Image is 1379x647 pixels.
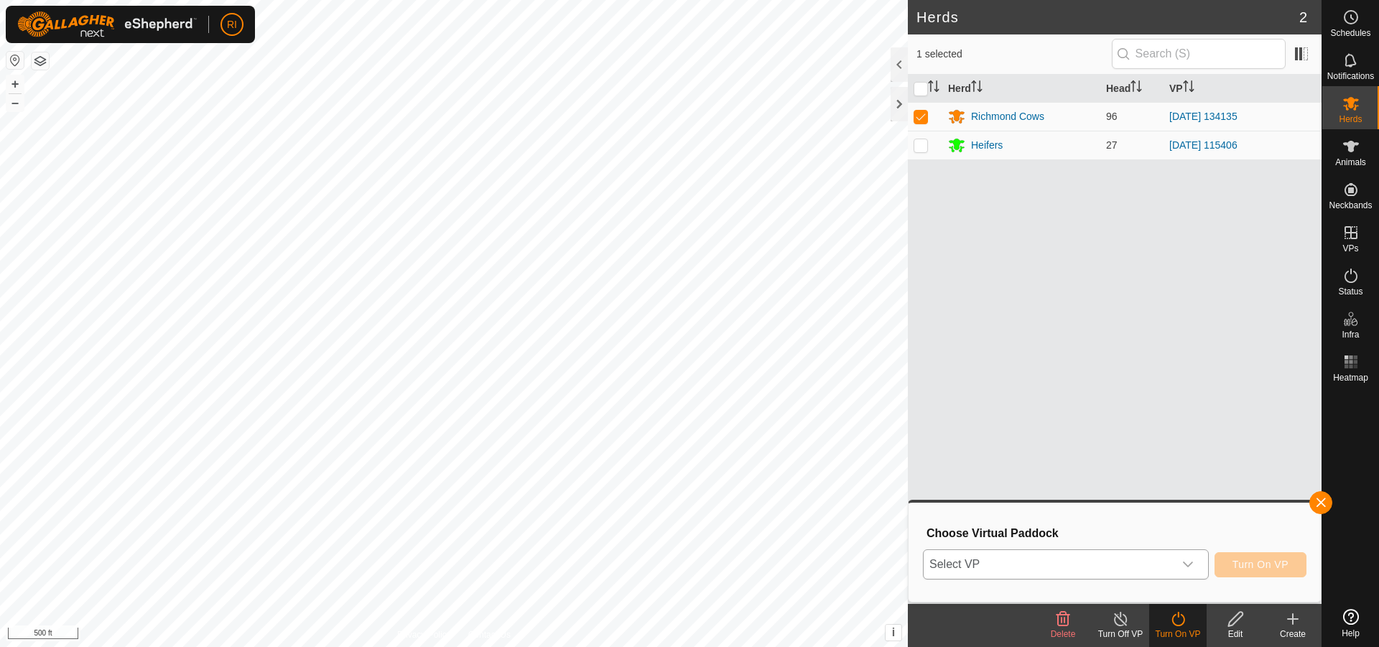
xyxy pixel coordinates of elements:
[1330,29,1370,37] span: Schedules
[892,626,895,638] span: i
[6,94,24,111] button: –
[1215,552,1306,577] button: Turn On VP
[1264,628,1322,641] div: Create
[1232,559,1289,570] span: Turn On VP
[1169,111,1238,122] a: [DATE] 134135
[1092,628,1149,641] div: Turn Off VP
[924,550,1174,579] span: Select VP
[1164,75,1322,103] th: VP
[916,9,1299,26] h2: Herds
[468,628,511,641] a: Contact Us
[6,52,24,69] button: Reset Map
[1335,158,1366,167] span: Animals
[1106,139,1118,151] span: 27
[971,109,1044,124] div: Richmond Cows
[928,83,939,94] p-sorticon: Activate to sort
[971,83,983,94] p-sorticon: Activate to sort
[1051,629,1076,639] span: Delete
[1149,628,1207,641] div: Turn On VP
[1322,603,1379,643] a: Help
[1333,373,1368,382] span: Heatmap
[1342,244,1358,253] span: VPs
[6,75,24,93] button: +
[227,17,237,32] span: RI
[1169,139,1238,151] a: [DATE] 115406
[1342,330,1359,339] span: Infra
[1100,75,1164,103] th: Head
[1339,115,1362,124] span: Herds
[886,625,901,641] button: i
[916,47,1112,62] span: 1 selected
[1342,629,1360,638] span: Help
[1329,201,1372,210] span: Neckbands
[1112,39,1286,69] input: Search (S)
[971,138,1003,153] div: Heifers
[1299,6,1307,28] span: 2
[1207,628,1264,641] div: Edit
[1174,550,1202,579] div: dropdown trigger
[1130,83,1142,94] p-sorticon: Activate to sort
[397,628,451,641] a: Privacy Policy
[1338,287,1362,296] span: Status
[1183,83,1194,94] p-sorticon: Activate to sort
[942,75,1100,103] th: Herd
[1106,111,1118,122] span: 96
[17,11,197,37] img: Gallagher Logo
[927,526,1306,540] h3: Choose Virtual Paddock
[32,52,49,70] button: Map Layers
[1327,72,1374,80] span: Notifications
